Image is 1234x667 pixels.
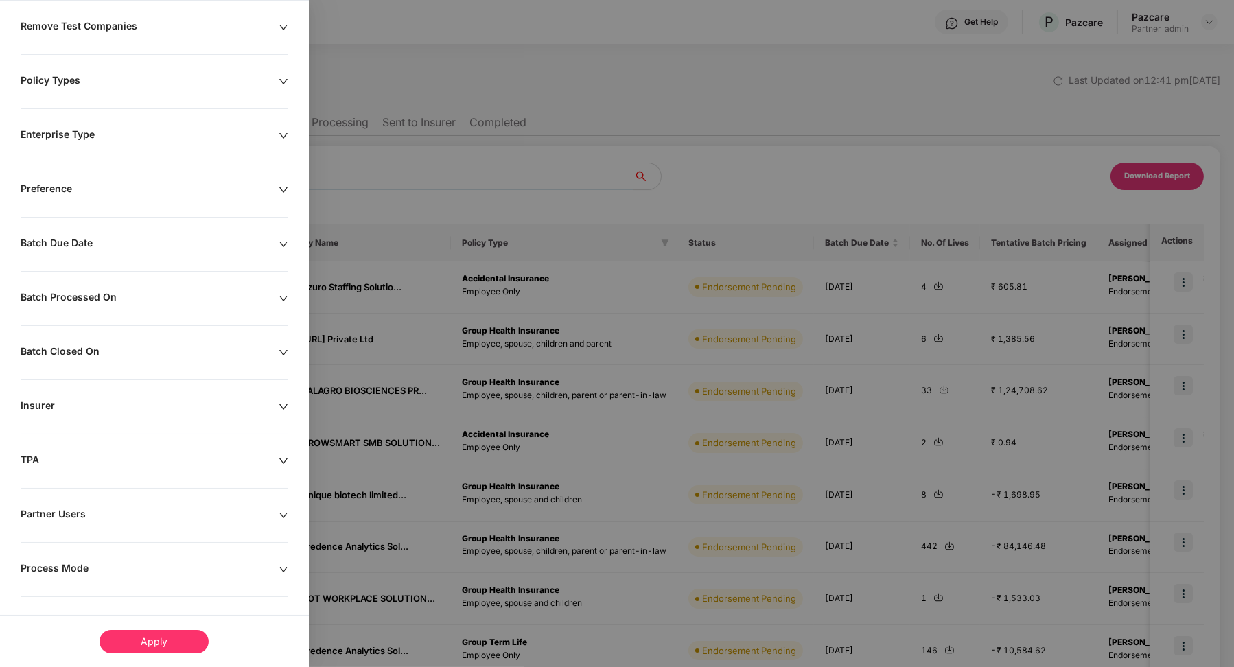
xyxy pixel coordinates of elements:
[279,294,288,303] span: down
[279,402,288,412] span: down
[21,399,279,414] div: Insurer
[21,345,279,360] div: Batch Closed On
[21,508,279,523] div: Partner Users
[279,77,288,86] span: down
[279,348,288,358] span: down
[21,128,279,143] div: Enterprise Type
[279,131,288,141] span: down
[279,185,288,195] span: down
[279,511,288,520] span: down
[21,454,279,469] div: TPA
[279,456,288,466] span: down
[279,23,288,32] span: down
[279,239,288,249] span: down
[21,291,279,306] div: Batch Processed On
[279,565,288,574] span: down
[100,630,209,653] div: Apply
[21,183,279,198] div: Preference
[21,74,279,89] div: Policy Types
[21,20,279,35] div: Remove Test Companies
[21,562,279,577] div: Process Mode
[21,237,279,252] div: Batch Due Date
